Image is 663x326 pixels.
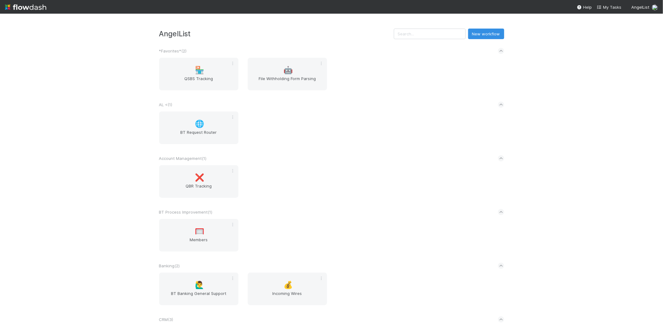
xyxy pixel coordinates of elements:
[159,29,394,38] h3: AngelList
[283,281,293,289] span: 💰
[159,210,213,215] span: BT Process Improvement ( 1 )
[577,4,592,10] div: Help
[162,183,236,195] span: QBR Tracking
[162,75,236,88] span: QSBS Tracking
[248,58,327,90] a: 🤖File Withholding Form Parsing
[250,75,325,88] span: File Withholding Form Parsing
[195,227,204,235] span: 🥅
[159,48,187,53] span: *Favorites* ( 2 )
[248,273,327,305] a: 💰Incoming Wires
[631,5,649,10] span: AngelList
[195,174,204,182] span: ❌
[159,58,238,90] a: 🏪QSBS Tracking
[195,120,204,128] span: 🌐
[652,4,658,11] img: avatar_66854b90-094e-431f-b713-6ac88429a2b8.png
[162,290,236,303] span: BT Banking General Support
[5,2,46,12] img: logo-inverted-e16ddd16eac7371096b0.svg
[159,102,173,107] span: AL < ( 1 )
[394,29,466,39] input: Search...
[597,4,621,10] a: My Tasks
[468,29,504,39] button: New workflow
[159,263,180,268] span: Banking ( 2 )
[159,273,238,305] a: 🙋‍♂️BT Banking General Support
[159,219,238,251] a: 🥅Members
[195,281,204,289] span: 🙋‍♂️
[597,5,621,10] span: My Tasks
[159,111,238,144] a: 🌐BT Request Router
[159,165,238,198] a: ❌QBR Tracking
[159,317,173,322] span: CRM ( 3 )
[250,290,325,303] span: Incoming Wires
[162,237,236,249] span: Members
[162,129,236,142] span: BT Request Router
[283,66,293,74] span: 🤖
[159,156,207,161] span: Account Management ( 1 )
[195,66,204,74] span: 🏪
